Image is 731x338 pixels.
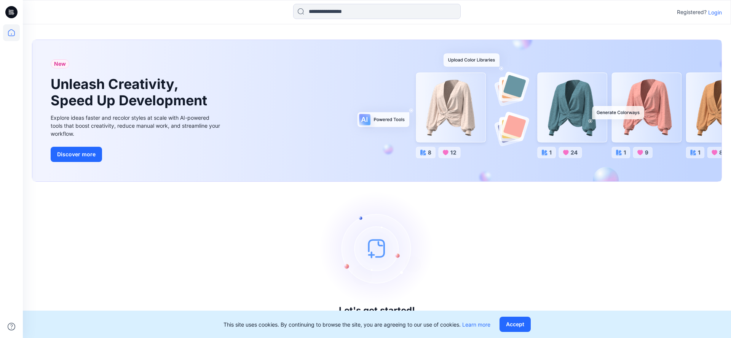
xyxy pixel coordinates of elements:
button: Discover more [51,147,102,162]
p: Registered? [677,8,707,17]
a: Learn more [462,321,490,328]
button: Accept [500,317,531,332]
div: Explore ideas faster and recolor styles at scale with AI-powered tools that boost creativity, red... [51,114,222,138]
img: empty-state-image.svg [320,191,434,305]
h1: Unleash Creativity, Speed Up Development [51,76,211,109]
a: Discover more [51,147,222,162]
span: New [54,59,66,68]
h3: Let's get started! [339,305,415,316]
p: Login [708,8,722,16]
p: This site uses cookies. By continuing to browse the site, you are agreeing to our use of cookies. [223,321,490,328]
